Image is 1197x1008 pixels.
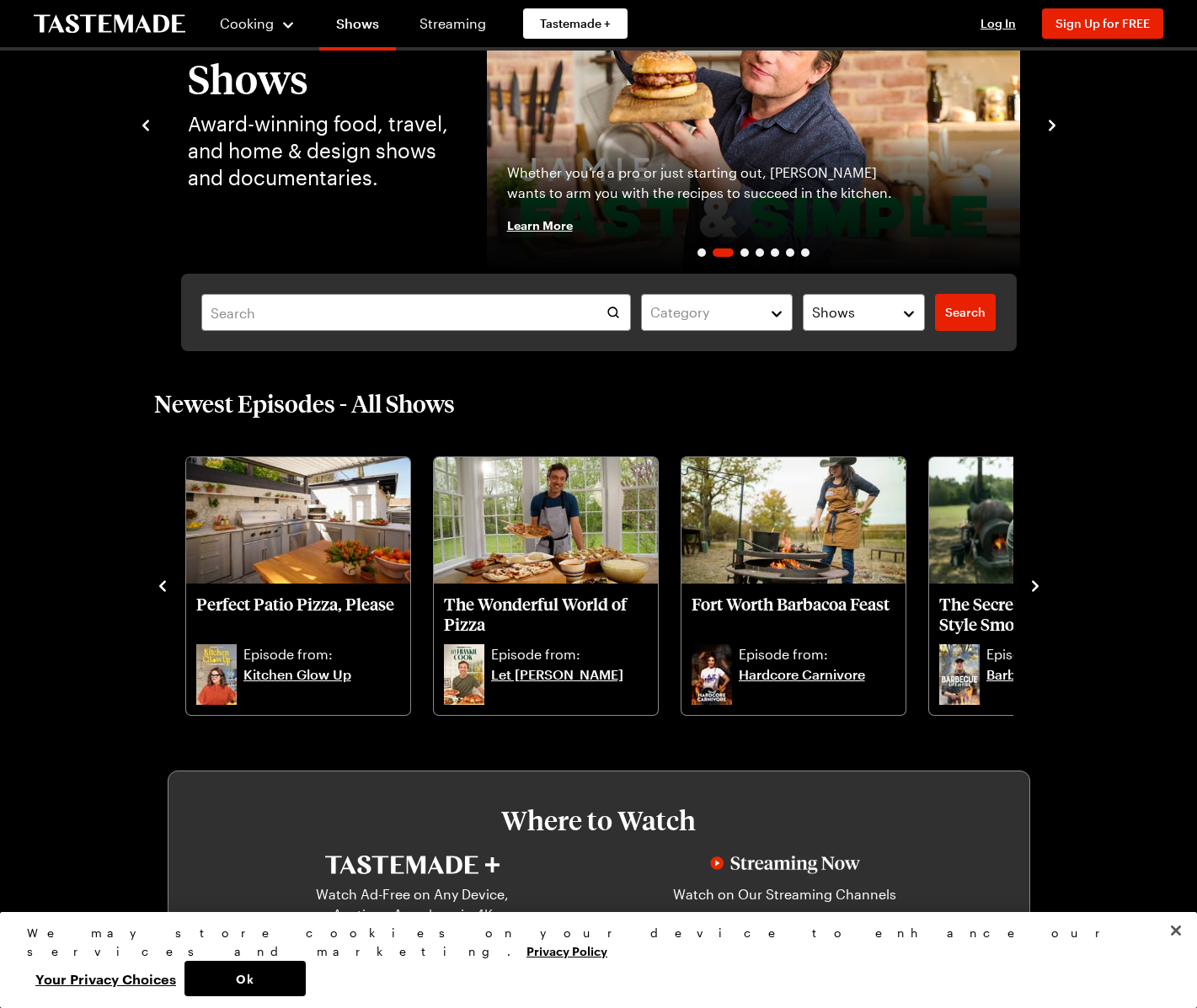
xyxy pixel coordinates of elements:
[935,294,996,331] a: filters
[540,15,611,32] span: Tastemade +
[739,644,895,664] p: Episode from:
[786,248,794,257] span: Go to slide 6
[927,452,1175,717] div: 9 / 10
[812,302,855,323] span: Shows
[188,56,453,100] h1: Shows
[710,856,860,874] img: Streaming
[27,924,1156,961] div: We may store cookies on your device to enhance our services and marketing.
[186,457,410,715] div: Perfect Patio Pizza, Please
[680,452,927,717] div: 8 / 10
[184,452,432,717] div: 6 / 10
[196,594,400,641] a: Perfect Patio Pizza, Please
[432,452,680,717] div: 7 / 10
[945,304,986,321] span: Search
[291,884,534,925] p: Watch Ad-Free on Any Device, Anytime, Anywhere in 4K
[201,294,631,331] input: Search
[154,388,455,419] h2: Newest Episodes - All Shows
[186,457,410,584] img: Perfect Patio Pizza, Please
[27,924,1156,996] div: Privacy
[154,574,171,595] button: navigate to previous item
[697,248,706,257] span: Go to slide 1
[801,248,810,257] span: Go to slide 7
[692,594,895,641] a: Fort Worth Barbacoa Feast
[27,961,184,996] button: Your Privacy Choices
[771,248,779,257] span: Go to slide 5
[319,3,396,51] a: Shows
[681,457,906,715] div: Fort Worth Barbacoa Feast
[692,594,895,634] p: Fort Worth Barbacoa Feast
[34,14,185,34] a: To Tastemade Home Page
[739,664,895,705] a: Hardcore Carnivore
[220,15,274,31] span: Cooking
[137,114,154,134] button: navigate to previous item
[981,16,1016,30] span: Log In
[681,457,906,584] img: Fort Worth Barbacoa Feast
[1044,114,1061,134] button: navigate to next item
[756,248,764,257] span: Go to slide 4
[243,644,400,664] p: Episode from:
[434,457,658,715] div: The Wonderful World of Pizza
[1042,8,1163,39] button: Sign Up for FREE
[939,594,1143,641] a: The Secret to Texas-Style Smoked Brisket
[713,248,734,257] span: Go to slide 2
[491,664,648,705] a: Let [PERSON_NAME]
[986,664,1143,705] a: Barbecue: Life of Fire
[1157,912,1194,949] button: Close
[243,664,400,705] a: Kitchen Glow Up
[188,110,453,191] p: Award-winning food, travel, and home & design shows and documentaries.
[219,805,979,835] h3: Where to Watch
[219,3,296,44] button: Cooking
[507,163,901,203] p: Whether you’re a pro or just starting out, [PERSON_NAME] wants to arm you with the recipes to suc...
[641,294,793,331] button: Category
[523,8,628,39] a: Tastemade +
[1027,574,1044,595] button: navigate to next item
[491,644,648,664] p: Episode from:
[664,884,906,925] p: Watch on Our Streaming Channels
[929,457,1153,715] div: The Secret to Texas-Style Smoked Brisket
[965,15,1032,32] button: Log In
[803,294,926,331] button: Shows
[650,302,758,323] div: Category
[507,216,573,233] span: Learn More
[986,644,1143,664] p: Episode from:
[939,594,1143,634] p: The Secret to [US_STATE]-Style Smoked Brisket
[444,594,648,641] a: The Wonderful World of Pizza
[196,594,400,634] p: Perfect Patio Pizza, Please
[740,248,749,257] span: Go to slide 3
[444,594,648,634] p: The Wonderful World of Pizza
[184,961,306,996] button: Ok
[434,457,658,584] img: The Wonderful World of Pizza
[526,942,607,958] a: More information about your privacy, opens in a new tab
[325,856,500,874] img: Tastemade+
[929,457,1153,584] img: The Secret to Texas-Style Smoked Brisket
[1055,16,1150,30] span: Sign Up for FREE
